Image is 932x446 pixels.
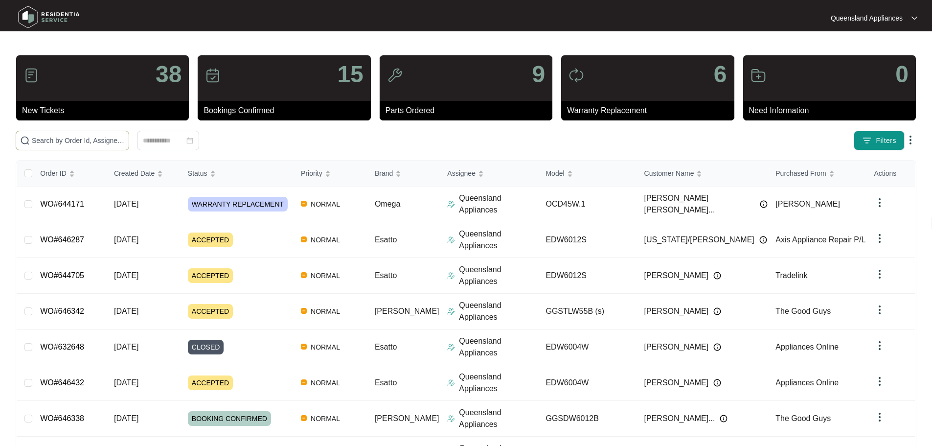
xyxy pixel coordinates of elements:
[40,343,84,351] a: WO#632648
[760,200,768,208] img: Info icon
[307,305,344,317] span: NORMAL
[905,134,916,146] img: dropdown arrow
[644,377,709,389] span: [PERSON_NAME]
[22,105,189,117] p: New Tickets
[713,272,721,280] img: Info icon
[538,187,636,222] td: OCD45W.1
[538,161,636,187] th: Model
[188,376,233,390] span: ACCEPTED
[775,378,839,387] span: Appliances Online
[307,413,344,424] span: NORMAL
[375,378,397,387] span: Esatto
[375,235,397,244] span: Esatto
[759,236,767,244] img: Info icon
[188,233,233,247] span: ACCEPTED
[337,63,363,86] p: 15
[713,379,721,387] img: Info icon
[538,401,636,437] td: GGSDW6012B
[307,377,344,389] span: NORMAL
[447,307,455,315] img: Assigner Icon
[447,272,455,280] img: Assigner Icon
[301,236,307,242] img: Vercel Logo
[636,161,768,187] th: Customer Name
[538,222,636,258] td: EDW6012S
[874,340,886,352] img: dropdown arrow
[538,329,636,365] td: EDW6004W
[307,341,344,353] span: NORMAL
[750,68,766,83] img: icon
[301,379,307,385] img: Vercel Logo
[447,415,455,423] img: Assigner Icon
[114,235,138,244] span: [DATE]
[40,200,84,208] a: WO#644171
[459,335,538,359] p: Queensland Appliances
[301,168,322,179] span: Priority
[538,294,636,329] td: GGSTLW55B (s)
[188,340,224,354] span: CLOSED
[40,307,84,315] a: WO#646342
[895,63,909,86] p: 0
[439,161,538,187] th: Assignee
[854,131,905,150] button: filter iconFilters
[447,168,476,179] span: Assignee
[188,304,233,319] span: ACCEPTED
[188,268,233,283] span: ACCEPTED
[459,371,538,395] p: Queensland Appliances
[301,272,307,278] img: Vercel Logo
[114,307,138,315] span: [DATE]
[307,270,344,282] span: NORMAL
[106,161,180,187] th: Created Date
[775,307,831,315] span: The Good Guys
[459,407,538,430] p: Queensland Appliances
[40,378,84,387] a: WO#646432
[375,168,393,179] span: Brand
[768,161,866,187] th: Purchased From
[775,414,831,423] span: The Good Guys
[40,168,67,179] span: Order ID
[20,136,30,145] img: search-icon
[775,235,865,244] span: Axis Appliance Repair P/L
[713,307,721,315] img: Info icon
[775,168,826,179] span: Purchased From
[459,228,538,252] p: Queensland Appliances
[375,200,400,208] span: Omega
[532,63,545,86] p: 9
[874,197,886,209] img: dropdown arrow
[307,234,344,246] span: NORMAL
[188,168,207,179] span: Status
[32,161,106,187] th: Order ID
[720,415,727,423] img: Info icon
[874,376,886,387] img: dropdown arrow
[567,105,734,117] p: Warranty Replacement
[114,414,138,423] span: [DATE]
[538,365,636,401] td: EDW6004W
[538,258,636,294] td: EDW6012S
[775,200,840,208] span: [PERSON_NAME]
[644,413,715,424] span: [PERSON_NAME]...
[831,13,903,23] p: Queensland Appliances
[447,343,455,351] img: Assigner Icon
[568,68,584,83] img: icon
[459,300,538,323] p: Queensland Appliances
[546,168,564,179] span: Model
[447,200,455,208] img: Assigner Icon
[301,344,307,350] img: Vercel Logo
[114,271,138,280] span: [DATE]
[874,304,886,316] img: dropdown arrow
[644,234,754,246] span: [US_STATE]/[PERSON_NAME]
[180,161,293,187] th: Status
[114,343,138,351] span: [DATE]
[188,197,288,211] span: WARRANTY REPLACEMENT
[876,136,896,146] span: Filters
[775,343,839,351] span: Appliances Online
[644,168,694,179] span: Customer Name
[204,105,370,117] p: Bookings Confirmed
[874,411,886,423] img: dropdown arrow
[188,411,271,426] span: BOOKING CONFIRMED
[114,168,155,179] span: Created Date
[301,415,307,421] img: Vercel Logo
[447,236,455,244] img: Assigner Icon
[749,105,916,117] p: Need Information
[15,2,83,32] img: residentia service logo
[301,308,307,314] img: Vercel Logo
